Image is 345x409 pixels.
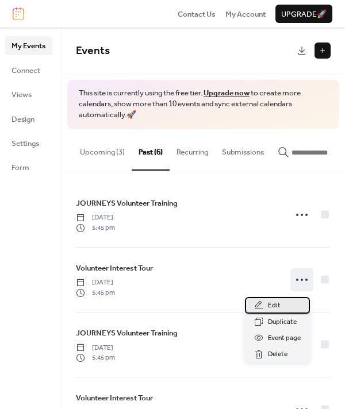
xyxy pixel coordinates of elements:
button: Past (6) [132,129,170,171]
a: Volunteer Interest Tour [76,392,153,404]
a: My Events [5,36,52,55]
span: JOURNEYS Volunteer Training [76,198,178,209]
span: 5:45 pm [76,288,115,298]
span: JOURNEYS Volunteer Training [76,327,178,339]
span: Event page [268,333,301,344]
span: Contact Us [178,9,216,20]
span: 5:45 pm [76,223,115,233]
button: Upcoming (3) [73,129,132,169]
span: Volunteer Interest Tour [76,263,153,274]
a: My Account [225,8,266,20]
span: My Events [11,40,45,52]
span: Edit [268,300,281,311]
span: Volunteer Interest Tour [76,392,153,404]
a: JOURNEYS Volunteer Training [76,197,178,210]
span: Delete [268,349,287,360]
a: Settings [5,134,52,152]
button: Upgrade🚀 [275,5,332,23]
button: Recurring [170,129,215,169]
span: Settings [11,138,39,149]
button: Submissions [215,129,271,169]
span: Views [11,89,32,101]
span: My Account [225,9,266,20]
span: This site is currently using the free tier. to create more calendars, show more than 10 events an... [79,88,328,121]
span: [DATE] [76,343,115,353]
img: logo [13,7,24,20]
span: Events [76,40,110,61]
span: Upgrade 🚀 [281,9,327,20]
span: Duplicate [268,317,297,328]
a: Views [5,85,52,103]
span: Connect [11,65,40,76]
a: Form [5,158,52,176]
span: Form [11,162,29,173]
a: Upgrade now [204,86,250,101]
a: Volunteer Interest Tour [76,262,153,275]
a: Connect [5,61,52,79]
span: [DATE] [76,277,115,288]
a: Design [5,110,52,128]
a: JOURNEYS Volunteer Training [76,327,178,339]
a: Contact Us [178,8,216,20]
span: 5:45 pm [76,353,115,363]
span: [DATE] [76,213,115,223]
span: Design [11,114,34,125]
